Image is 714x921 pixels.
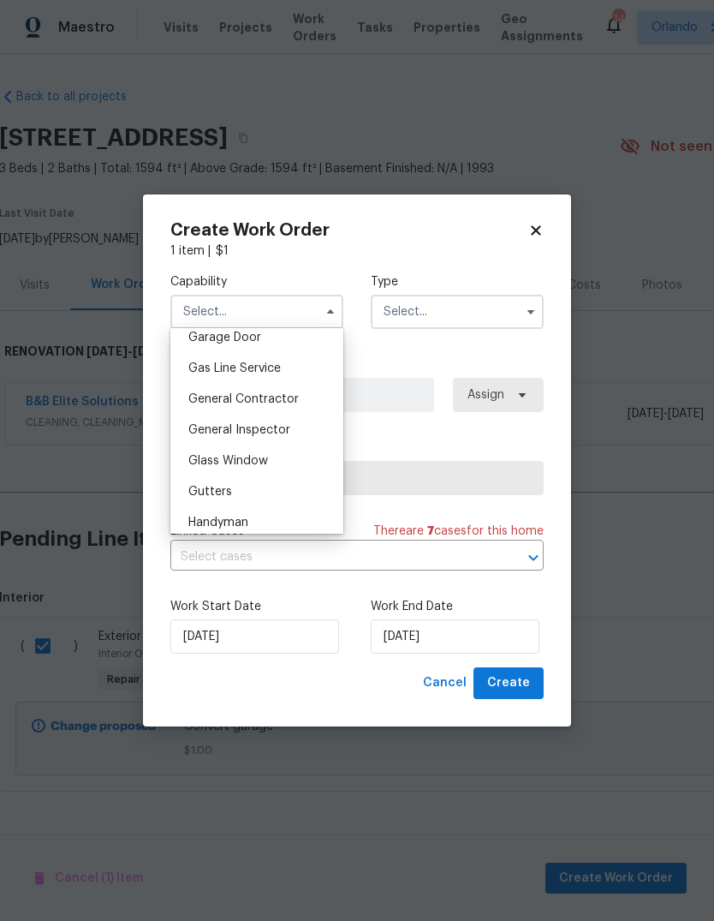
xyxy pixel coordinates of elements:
input: M/D/YYYY [170,619,339,654]
button: Create [473,667,544,699]
label: Work Order Manager [170,356,544,374]
span: Select trade partner [185,469,529,487]
input: Select... [170,295,343,329]
span: General Inspector [188,424,290,436]
span: Garage Door [188,332,261,344]
button: Open [521,546,545,570]
h2: Create Work Order [170,222,528,239]
span: Create [487,673,530,694]
label: Work Start Date [170,598,343,615]
div: 1 item | [170,242,544,260]
span: Gutters [188,486,232,498]
span: $ 1 [216,245,229,257]
input: Select... [371,295,544,329]
input: Select cases [170,544,496,571]
span: General Contractor [188,393,299,405]
button: Cancel [416,667,473,699]
span: Cancel [423,673,467,694]
span: There are case s for this home [373,523,544,540]
input: M/D/YYYY [371,619,539,654]
label: Type [371,273,544,290]
button: Show options [521,302,541,322]
label: Work End Date [371,598,544,615]
span: Handyman [188,517,248,529]
button: Hide options [320,302,341,322]
label: Trade Partner [170,440,544,457]
span: Glass Window [188,455,268,467]
label: Capability [170,273,343,290]
span: 7 [427,525,434,537]
span: Gas Line Service [188,362,281,374]
span: Assign [467,386,504,404]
